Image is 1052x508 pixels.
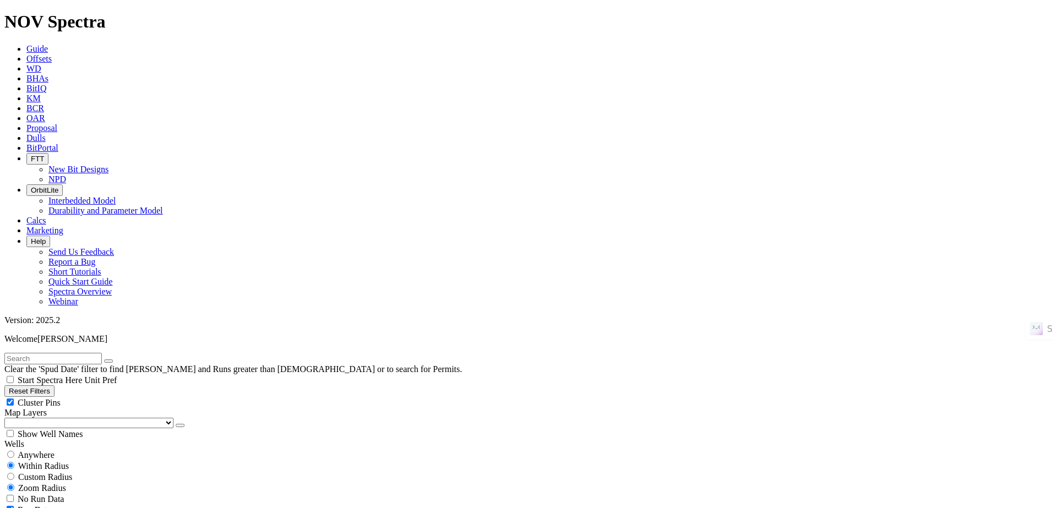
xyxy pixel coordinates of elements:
span: Anywhere [18,450,55,460]
span: Map Layers [4,408,47,417]
span: Custom Radius [18,472,72,482]
a: KM [26,94,41,103]
a: WD [26,64,41,73]
span: Clear the 'Spud Date' filter to find [PERSON_NAME] and Runs greater than [DEMOGRAPHIC_DATA] or to... [4,364,462,374]
span: Help [31,237,46,245]
a: BCR [26,103,44,113]
a: NPD [48,174,66,184]
a: Dulls [26,133,46,143]
a: Report a Bug [48,257,95,266]
a: Guide [26,44,48,53]
a: OAR [26,113,45,123]
span: Start Spectra Here [18,375,82,385]
a: BHAs [26,74,48,83]
span: FTT [31,155,44,163]
div: Version: 2025.2 [4,315,1048,325]
button: Reset Filters [4,385,55,397]
a: Short Tutorials [48,267,101,276]
button: Help [26,236,50,247]
a: Quick Start Guide [48,277,112,286]
span: No Run Data [18,494,64,504]
a: Offsets [26,54,52,63]
button: FTT [26,153,48,165]
a: Webinar [48,297,78,306]
span: Unit Pref [84,375,117,385]
span: [PERSON_NAME] [37,334,107,343]
a: Interbedded Model [48,196,116,205]
a: BitIQ [26,84,46,93]
div: Wells [4,439,1048,449]
a: Proposal [26,123,57,133]
span: Zoom Radius [18,483,66,493]
span: Cluster Pins [18,398,61,407]
span: Show Well Names [18,429,83,439]
span: Within Radius [18,461,69,471]
h1: NOV Spectra [4,12,1048,32]
a: Marketing [26,226,63,235]
a: New Bit Designs [48,165,109,174]
a: BitPortal [26,143,58,152]
a: Send Us Feedback [48,247,114,256]
button: OrbitLite [26,184,63,196]
input: Search [4,353,102,364]
a: Spectra Overview [48,287,112,296]
a: Durability and Parameter Model [48,206,163,215]
span: OrbitLite [31,186,58,194]
a: Calcs [26,216,46,225]
input: Start Spectra Here [7,376,14,383]
p: Welcome [4,334,1048,344]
